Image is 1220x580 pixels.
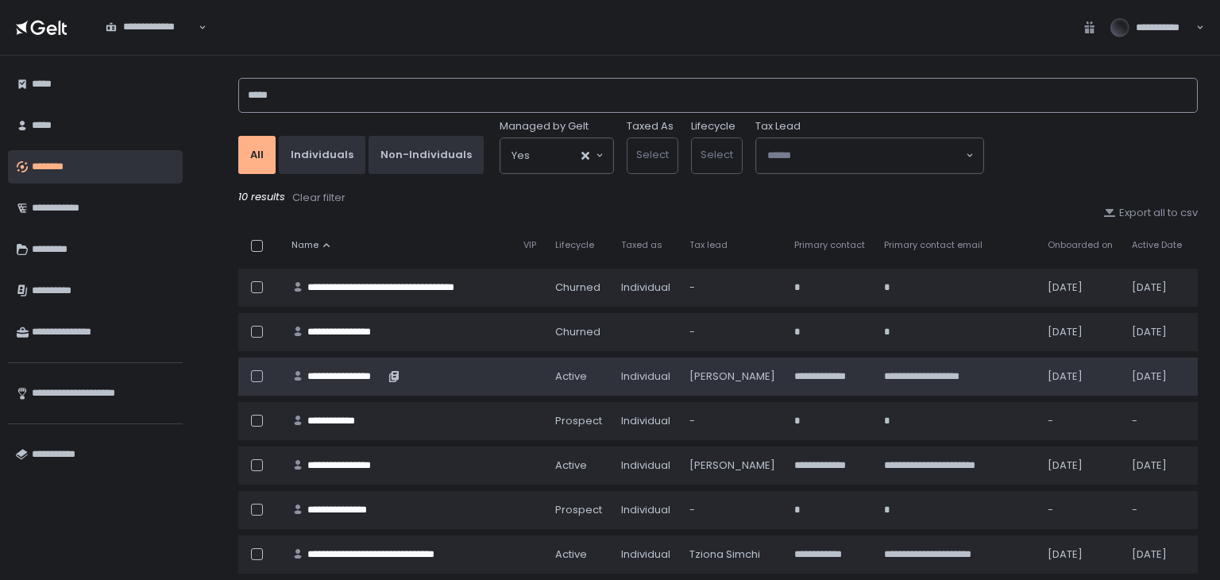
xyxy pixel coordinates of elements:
[689,547,775,562] div: Tziona Simchi
[1048,414,1113,428] div: -
[291,190,346,206] button: Clear filter
[523,239,536,251] span: VIP
[292,191,346,205] div: Clear filter
[621,369,670,384] div: Individual
[689,325,775,339] div: -
[621,280,670,295] div: Individual
[1048,239,1113,251] span: Onboarded on
[279,136,365,174] button: Individuals
[555,458,587,473] span: active
[530,148,580,164] input: Search for option
[1132,458,1182,473] div: [DATE]
[636,147,669,162] span: Select
[689,458,775,473] div: [PERSON_NAME]
[581,152,589,160] button: Clear Selected
[689,280,775,295] div: -
[555,503,602,517] span: prospect
[1132,369,1182,384] div: [DATE]
[555,239,594,251] span: Lifecycle
[689,503,775,517] div: -
[884,239,983,251] span: Primary contact email
[1132,414,1182,428] div: -
[621,547,670,562] div: Individual
[1132,239,1182,251] span: Active Date
[500,119,589,133] span: Managed by Gelt
[512,148,530,164] span: Yes
[689,239,728,251] span: Tax lead
[238,136,276,174] button: All
[621,414,670,428] div: Individual
[250,148,264,162] div: All
[380,148,472,162] div: Non-Individuals
[555,280,600,295] span: churned
[755,119,801,133] span: Tax Lead
[701,147,733,162] span: Select
[1048,325,1113,339] div: [DATE]
[555,414,602,428] span: prospect
[555,325,600,339] span: churned
[1048,547,1113,562] div: [DATE]
[1132,503,1182,517] div: -
[756,138,983,173] div: Search for option
[1132,325,1182,339] div: [DATE]
[1103,206,1198,220] button: Export all to csv
[621,503,670,517] div: Individual
[500,138,613,173] div: Search for option
[794,239,865,251] span: Primary contact
[767,148,964,164] input: Search for option
[95,11,207,44] div: Search for option
[1048,458,1113,473] div: [DATE]
[689,369,775,384] div: [PERSON_NAME]
[369,136,484,174] button: Non-Individuals
[291,239,319,251] span: Name
[621,239,662,251] span: Taxed as
[1048,503,1113,517] div: -
[1132,547,1182,562] div: [DATE]
[238,190,1198,206] div: 10 results
[106,34,197,50] input: Search for option
[1048,280,1113,295] div: [DATE]
[555,547,587,562] span: active
[1048,369,1113,384] div: [DATE]
[691,119,735,133] label: Lifecycle
[291,148,353,162] div: Individuals
[621,458,670,473] div: Individual
[555,369,587,384] span: active
[1132,280,1182,295] div: [DATE]
[627,119,674,133] label: Taxed As
[689,414,775,428] div: -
